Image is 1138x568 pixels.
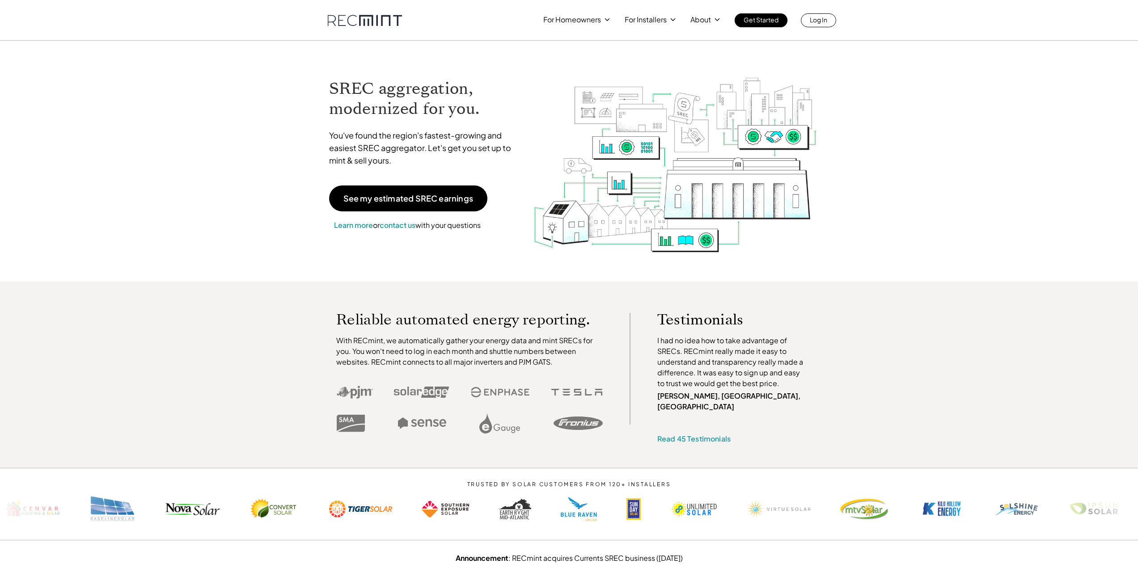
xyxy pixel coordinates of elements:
[657,335,808,389] p: I had no idea how to take advantage of SRECs. RECmint really made it easy to understand and trans...
[329,185,487,211] a: See my estimated SREC earnings
[456,553,683,563] a: Announcement: RECmint acquires Currents SREC business ([DATE])
[329,129,520,167] p: You've found the region's fastest-growing and easiest SREC aggregator. Let's get you set up to mi...
[533,54,818,255] img: RECmint value cycle
[329,219,486,231] p: or with your questions
[336,335,603,367] p: With RECmint, we automatically gather your energy data and mint SRECs for you. You won't need to ...
[690,13,711,26] p: About
[440,481,698,488] p: TRUSTED BY SOLAR CUSTOMERS FROM 120+ INSTALLERS
[329,79,520,119] h1: SREC aggregation, modernized for you.
[744,13,778,26] p: Get Started
[380,220,415,230] a: contact us
[735,13,787,27] a: Get Started
[625,13,667,26] p: For Installers
[657,434,731,443] a: Read 45 Testimonials
[456,553,508,563] strong: Announcement
[336,313,603,326] p: Reliable automated energy reporting.
[657,313,791,326] p: Testimonials
[543,13,601,26] p: For Homeowners
[657,391,808,412] p: [PERSON_NAME], [GEOGRAPHIC_DATA], [GEOGRAPHIC_DATA]
[334,220,373,230] a: Learn more
[810,13,827,26] p: Log In
[343,194,473,202] p: See my estimated SREC earnings
[801,13,836,27] a: Log In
